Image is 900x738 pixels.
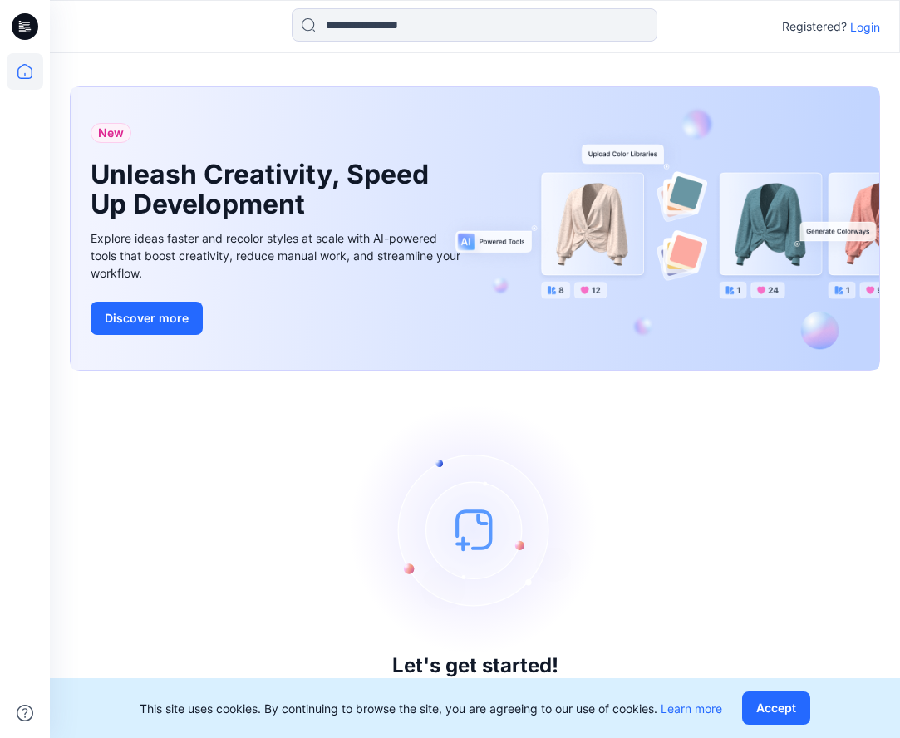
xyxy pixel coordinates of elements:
[392,654,558,677] h3: Let's get started!
[661,701,722,716] a: Learn more
[98,123,124,143] span: New
[782,17,847,37] p: Registered?
[91,229,465,282] div: Explore ideas faster and recolor styles at scale with AI-powered tools that boost creativity, red...
[91,160,440,219] h1: Unleash Creativity, Speed Up Development
[850,18,880,36] p: Login
[140,700,722,717] p: This site uses cookies. By continuing to browse the site, you are agreeing to our use of cookies.
[91,302,465,335] a: Discover more
[91,302,203,335] button: Discover more
[742,691,810,725] button: Accept
[351,405,600,654] img: empty-state-image.svg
